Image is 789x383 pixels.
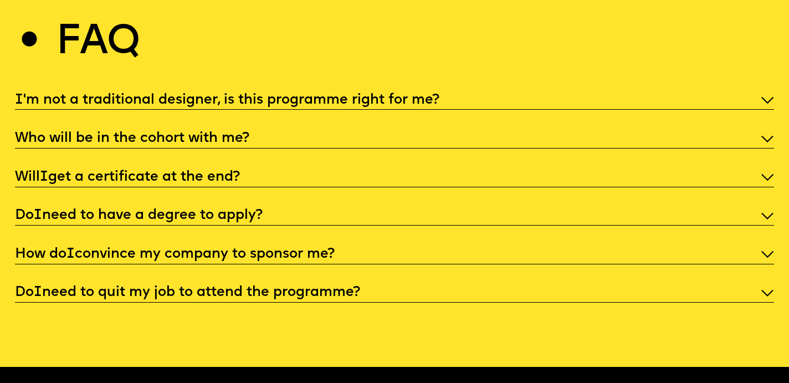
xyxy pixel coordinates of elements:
[15,246,775,264] p: How do convince my company to sponsor me?
[15,207,775,225] p: Do need to have a degree to apply?
[66,247,75,261] span: I
[15,168,775,187] p: Will get a certificate at the end?
[34,285,42,299] span: I
[56,25,139,60] h2: Faq
[15,284,775,302] p: Do need to quit my job to attend the programme?
[15,93,23,107] span: I
[15,130,775,148] p: Who will be in the cohort with me?
[15,91,775,110] p: 'm not a traditional designer, is this programme right for me?
[34,208,42,222] span: I
[40,170,48,184] span: I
